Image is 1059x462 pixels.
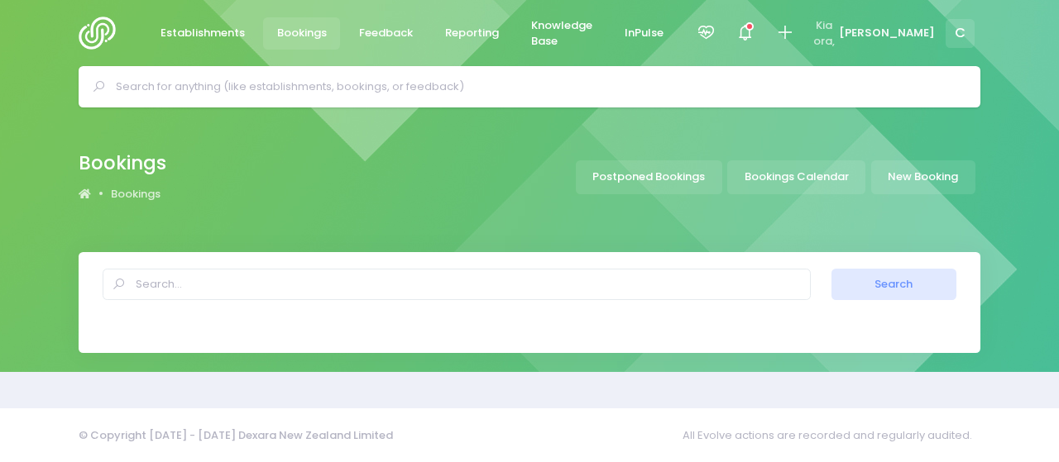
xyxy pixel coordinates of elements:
span: Reporting [445,25,499,41]
span: [PERSON_NAME] [839,25,935,41]
span: Feedback [359,25,413,41]
a: Postponed Bookings [576,160,722,194]
button: Search [831,269,956,300]
a: Bookings Calendar [727,160,865,194]
span: All Evolve actions are recorded and regularly audited. [683,419,980,451]
input: Search... [103,269,810,300]
img: Logo [79,17,126,50]
a: Bookings [111,186,161,202]
span: C [946,19,975,48]
span: © Copyright [DATE] - [DATE] Dexara New Zealand Limited [79,427,393,443]
input: Search for anything (like establishments, bookings, or feedback) [116,74,957,99]
span: Kia ora, [812,17,836,50]
span: Bookings [277,25,327,41]
span: InPulse [625,25,664,41]
span: Establishments [161,25,245,41]
a: InPulse [611,17,677,50]
h2: Bookings [79,152,166,174]
a: Bookings [263,17,340,50]
a: Feedback [345,17,426,50]
a: Establishments [146,17,258,50]
a: Reporting [431,17,512,50]
span: Knowledge Base [531,17,592,50]
a: New Booking [871,160,975,194]
a: Knowledge Base [517,9,606,58]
